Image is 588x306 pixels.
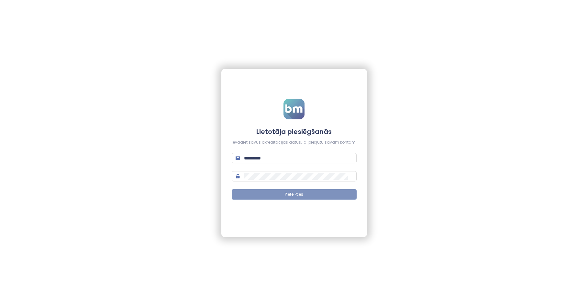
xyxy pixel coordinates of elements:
div: Ievadiet savus akreditācijas datus, lai piekļūtu savam kontam. [232,139,357,146]
span: Pieteikties [285,191,303,198]
img: logo [283,99,305,119]
span: lock [236,174,240,179]
button: Pieteikties [232,189,357,200]
h4: Lietotāja pieslēgšanās [232,127,357,136]
span: mail [236,156,240,160]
